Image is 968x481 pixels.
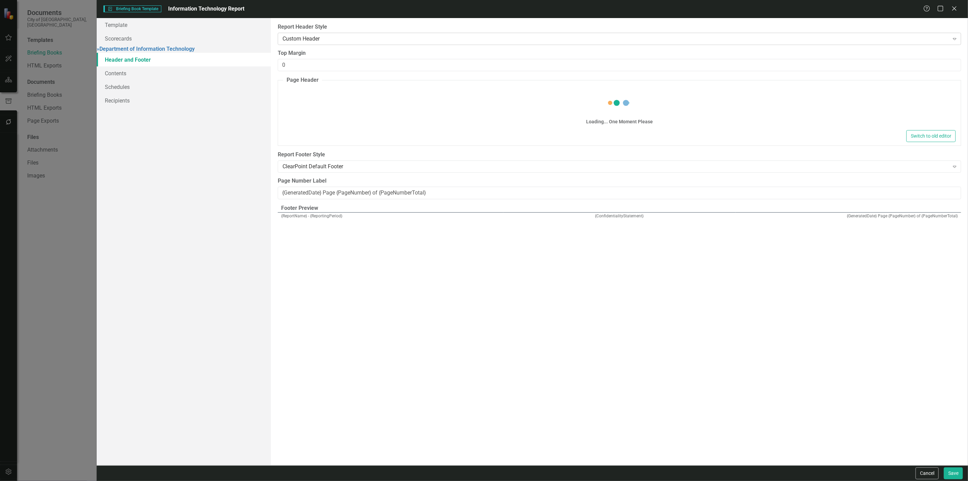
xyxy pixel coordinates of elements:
[278,177,961,185] label: Page Number Label
[168,5,244,12] span: Information Technology Report
[97,94,271,107] a: Recipients
[278,49,961,57] label: Top Margin
[906,130,956,142] button: Switch to old editor
[97,32,271,45] a: Scorecards
[739,213,958,219] p: {GeneratedDate} Page {PageNumber} of {PageNumberTotal}
[278,151,961,159] label: Report Footer Style
[944,467,963,479] button: Save
[283,35,949,43] div: Custom Header
[97,66,271,80] a: Contents
[97,18,271,32] a: Template
[281,213,500,219] p: {ReportName} - {ReportingPeriod}
[97,53,271,66] a: Header and Footer
[278,23,961,31] label: Report Header Style
[916,467,939,479] button: Cancel
[103,5,161,12] span: Briefing Book Template
[283,76,322,84] legend: Page Header
[97,46,99,52] span: »
[278,204,322,212] legend: Footer Preview
[283,163,949,171] div: ClearPoint Default Footer
[97,46,195,52] a: »Department of Information Technology
[97,80,271,94] a: Schedules
[507,213,732,219] p: {ConfidentialityStatement}
[586,118,653,125] div: Loading... One Moment Please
